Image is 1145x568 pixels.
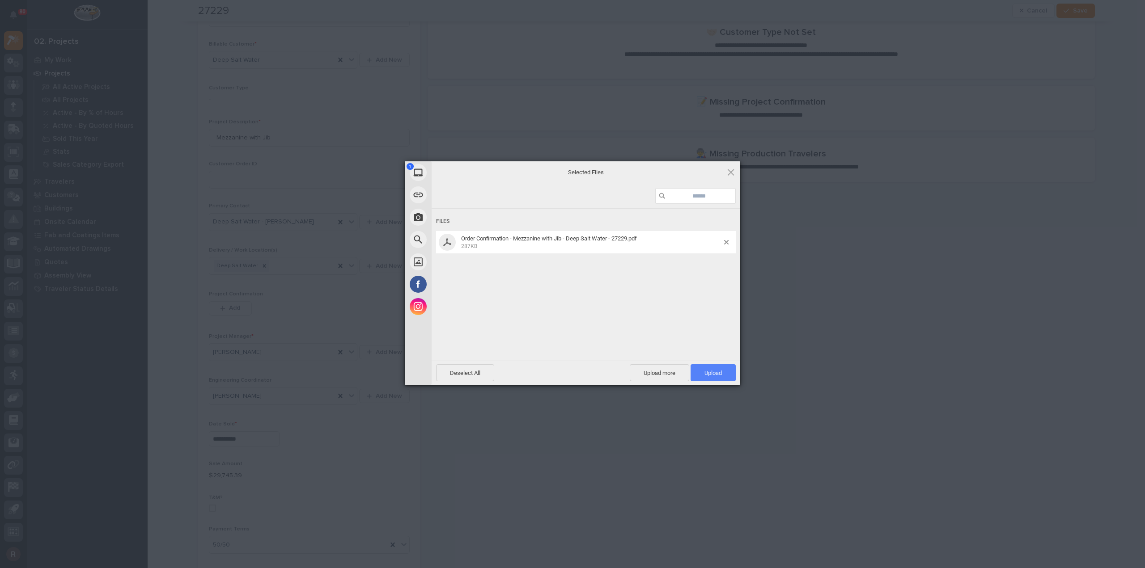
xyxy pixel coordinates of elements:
span: Upload [691,364,736,381]
div: My Device [405,161,512,184]
div: Files [436,213,736,230]
span: Order Confirmation - Mezzanine with Jib - Deep Salt Water - 27229.pdf [458,235,724,250]
span: Click here or hit ESC to close picker [726,167,736,177]
div: Facebook [405,273,512,295]
span: Deselect All [436,364,494,381]
div: Link (URL) [405,184,512,206]
div: Unsplash [405,251,512,273]
div: Web Search [405,228,512,251]
div: Take Photo [405,206,512,228]
span: 287KB [461,243,477,249]
span: Selected Files [496,168,675,176]
span: Order Confirmation - Mezzanine with Jib - Deep Salt Water - 27229.pdf [461,235,637,242]
div: Instagram [405,295,512,318]
span: Upload more [630,364,689,381]
span: 1 [407,163,414,170]
span: Upload [704,370,722,376]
